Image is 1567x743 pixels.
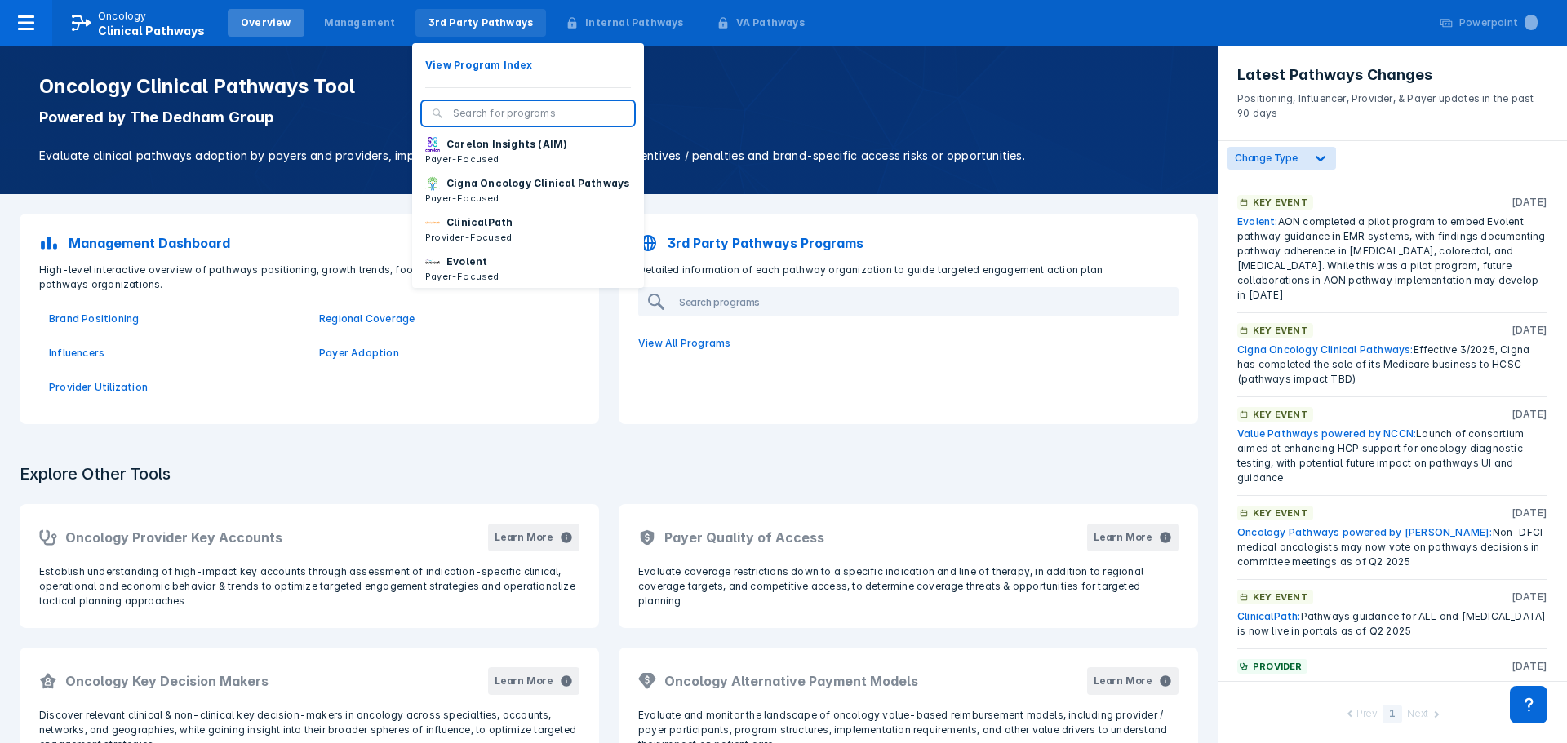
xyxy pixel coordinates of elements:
p: Oncology [98,9,147,24]
p: Establish understanding of high-impact key accounts through assessment of indication-specific cli... [39,564,579,608]
h2: Oncology Provider Key Accounts [65,528,282,547]
p: [DATE] [1512,195,1547,210]
a: View All Programs [628,326,1188,360]
h2: Oncology Key Decision Makers [65,671,269,691]
div: Learn More [495,530,553,545]
span: Clinical Pathways [98,24,205,38]
button: Cigna Oncology Clinical PathwaysPayer-Focused [412,171,644,210]
img: new-century-health.png [425,254,440,269]
span: Change Type [1235,152,1298,164]
a: Provider Utilization [49,380,300,395]
p: Payer-Focused [425,191,629,206]
p: Detailed information of each pathway organization to guide targeted engagement action plan [628,263,1188,277]
div: Internal Pathways [585,15,683,30]
h3: Explore Other Tools [10,453,180,494]
p: [DATE] [1512,590,1547,604]
button: Learn More [1087,667,1179,695]
p: ClinicalPath [446,215,513,230]
button: EvolentPayer-Focused [412,250,644,289]
div: - Newly identified Value Pathways user [1237,679,1547,708]
a: Overview [228,9,304,37]
a: 3rd Party Pathways [415,9,547,37]
button: Learn More [488,667,579,695]
p: View Program Index [425,58,533,73]
p: Payer-Focused [425,152,567,166]
p: Cigna Oncology Clinical Pathways [446,176,629,191]
a: Brand Positioning [49,312,300,326]
a: Management [311,9,409,37]
a: Payer Adoption [319,346,570,360]
a: Evolent: [1237,215,1278,228]
p: 3rd Party Pathways Programs [668,233,863,253]
p: High-level interactive overview of pathways positioning, growth trends, footprint, & influencers ... [29,263,589,292]
div: Non-DFCI medical oncologists may now vote on pathways decisions in committee meetings as of Q2 2025 [1237,525,1547,569]
div: Management [324,15,396,30]
a: Regional Coverage [319,312,570,326]
h1: Oncology Clinical Pathways Tool [39,75,1179,98]
p: [DATE] [1512,407,1547,422]
a: Oncology Pathways powered by [PERSON_NAME]: [1237,526,1493,538]
h2: Payer Quality of Access [664,528,824,547]
p: Payer-Focused [425,269,499,284]
p: Evolent [446,254,487,269]
a: Value Pathways powered by NCCN: [1237,679,1416,692]
button: ClinicalPathProvider-Focused [412,210,644,250]
p: [DATE] [1512,506,1547,520]
input: Search for programs [453,106,624,121]
p: Management Dashboard [69,233,230,253]
p: Provider [1253,659,1303,674]
div: VA Pathways [736,15,805,30]
p: Powered by The Dedham Group [39,108,1179,127]
div: Launch of consortium aimed at enhancing HCP support for oncology diagnostic testing, with potenti... [1237,427,1547,485]
button: View Program Index [412,53,644,77]
input: Search programs [673,289,1162,315]
div: Powerpoint [1459,15,1538,30]
a: ClinicalPath: [1237,610,1301,622]
div: AON completed a pilot program to embed Evolent pathway guidance in EMR systems, with findings doc... [1237,214,1547,303]
div: 3rd Party Pathways [428,15,534,30]
div: Prev [1356,706,1378,723]
div: Next [1407,706,1428,723]
a: Cigna Oncology Clinical Pathways: [1237,343,1414,356]
p: Key Event [1253,195,1308,210]
div: Effective 3/2025, Cigna has completed the sale of its Medicare business to HCSC (pathways impact ... [1237,343,1547,387]
p: Evaluate clinical pathways adoption by payers and providers, implementation sophistication, finan... [39,147,1179,165]
img: cigna-oncology-clinical-pathways.png [425,176,440,191]
a: Influencers [49,346,300,360]
button: Learn More [488,524,579,551]
div: Learn More [1094,674,1152,688]
p: Key Event [1253,323,1308,338]
h3: Latest Pathways Changes [1237,65,1547,85]
img: carelon-insights.png [425,137,440,152]
a: Management Dashboard [29,223,589,263]
div: Learn More [1094,530,1152,545]
a: Value Pathways powered by NCCN: [1237,427,1416,440]
div: Pathways guidance for ALL and [MEDICAL_DATA] is now live in portals as of Q2 2025 [1237,609,1547,639]
p: Key Event [1253,590,1308,604]
button: Learn More [1087,524,1179,551]
h2: Oncology Alternative Payment Models [664,671,918,691]
p: Key Event [1253,506,1308,520]
div: Learn More [495,674,553,688]
p: [DATE] [1512,323,1547,338]
p: Carelon Insights (AIM) [446,137,567,152]
div: Overview [241,15,291,30]
p: Key Event [1253,407,1308,422]
p: Evaluate coverage restrictions down to a specific indication and line of therapy, in addition to ... [638,564,1179,608]
a: 3rd Party Pathways Programs [628,223,1188,263]
p: Provider-Focused [425,230,513,245]
button: Carelon Insights (AIM)Payer-Focused [412,132,644,171]
div: 1 [1383,705,1402,723]
p: [DATE] [1512,659,1547,674]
